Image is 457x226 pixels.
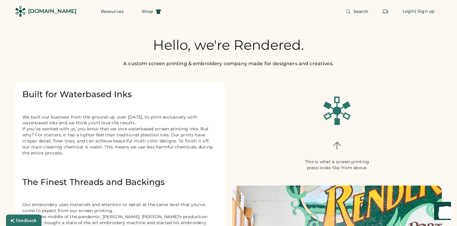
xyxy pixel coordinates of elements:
div: A custom screen printing & embroidery company made for designers and creatives. [123,60,334,67]
div: Login [403,8,415,14]
div: [DOMAIN_NAME] [28,8,76,15]
button: Search [338,5,376,18]
div: We built our business from the ground up, over [DATE], to print exclusively with waterbased inks ... [22,114,218,162]
div: This is what a screen printing press looks like from above. [299,159,375,171]
div: Built for Waterbased Inks [22,89,218,100]
button: Resources [94,5,131,18]
span: Shop [142,9,153,14]
div: Hello, we're Rendered. [153,37,304,53]
button: Shop [135,5,168,18]
img: Screens-Green.svg [322,96,352,125]
div: The Finest Threads and Backings [22,177,218,188]
img: Rendered Logo - Screens [15,6,26,17]
iframe: Front Chat [428,199,454,225]
div: | Sign up [415,8,435,14]
span: Search [353,9,369,14]
button: Retrieve an order [380,5,392,18]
